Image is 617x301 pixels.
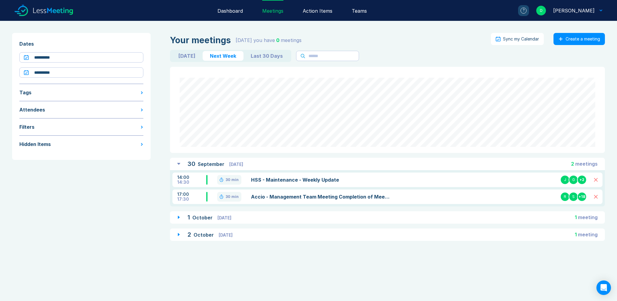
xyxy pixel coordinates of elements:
span: meeting [578,214,598,220]
div: [DATE] you have meeting s [236,37,302,44]
button: Delete [594,195,598,199]
span: [DATE] [229,162,243,167]
button: Delete [594,178,598,182]
span: 1 [575,214,577,220]
div: Dates [19,40,143,47]
a: Accio - Management Team Meeting Completion of Meeting minute [251,193,391,200]
div: Tags [19,89,31,96]
div: Attendees [19,106,45,113]
div: 30 min [226,177,239,182]
div: ? [521,8,527,14]
div: + 18 [577,192,587,202]
div: Open Intercom Messenger [596,280,611,295]
span: meeting s [575,161,598,167]
div: D [536,6,546,15]
div: 14:30 [177,180,206,185]
button: Last 30 Days [243,51,290,61]
div: S [569,192,578,202]
div: Create a meeting [566,37,600,41]
span: October [194,232,215,238]
span: 1 [188,214,190,221]
span: meeting [578,231,598,238]
div: Filters [19,123,34,131]
div: 17:30 [177,197,206,202]
div: Hidden Items [19,141,51,148]
button: Create a meeting [553,33,605,45]
span: [DATE] [217,215,231,220]
button: [DATE] [171,51,203,61]
div: J [560,175,570,185]
div: 14:00 [177,175,206,180]
div: R [560,192,570,202]
button: Next Week [203,51,243,61]
div: 30 min [226,194,239,199]
span: 30 [188,160,195,167]
span: [DATE] [219,232,233,238]
span: October [192,215,214,221]
span: 2 [571,161,574,167]
a: HSS - Maintenance - Weekly Update [251,176,391,183]
div: + 2 [577,175,587,185]
div: Sync my Calendar [503,37,539,41]
span: 1 [575,231,577,238]
div: G [569,175,578,185]
a: ? [511,5,529,16]
span: September [198,161,226,167]
button: Sync my Calendar [491,33,544,45]
span: 0 [276,37,279,43]
div: Your meetings [170,35,231,45]
div: 17:00 [177,192,206,197]
div: David Hayter [553,7,595,14]
span: 2 [188,231,191,238]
